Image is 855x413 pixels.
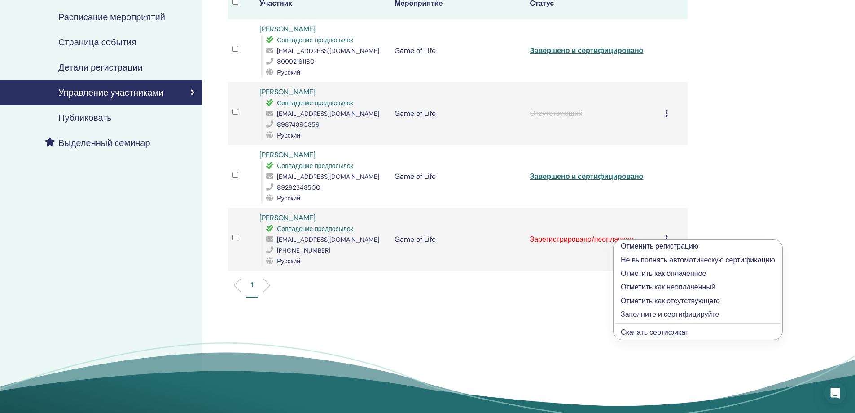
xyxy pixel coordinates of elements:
td: Game of Life [390,82,525,145]
span: [EMAIL_ADDRESS][DOMAIN_NAME] [277,110,379,118]
a: Скачать сертификат [621,328,688,337]
span: Совпадение предпосылок [277,36,353,44]
span: Русский [277,68,300,76]
td: Game of Life [390,208,525,271]
span: [EMAIL_ADDRESS][DOMAIN_NAME] [277,47,379,55]
td: Game of Life [390,145,525,208]
h4: Выделенный семинар [58,138,150,148]
span: [PHONE_NUMBER] [277,246,330,254]
span: 89874390359 [277,120,320,129]
span: [EMAIL_ADDRESS][DOMAIN_NAME] [277,173,379,181]
span: 89992161160 [277,58,315,66]
span: Совпадение предпосылок [277,162,353,170]
p: Отметить как отсутствующего [621,296,775,306]
span: Совпадение предпосылок [277,225,353,233]
span: 89282343500 [277,183,320,191]
div: Open Intercom Messenger [824,382,846,404]
p: Не выполнять автоматическую сертификацию [621,255,775,266]
h4: Детали регистрации [58,62,143,73]
a: [PERSON_NAME] [259,87,316,97]
td: Game of Life [390,19,525,82]
a: [PERSON_NAME] [259,24,316,34]
h4: Страница события [58,37,136,48]
a: [PERSON_NAME] [259,150,316,160]
h4: Расписание мероприятий [58,12,165,22]
h4: Публиковать [58,112,112,123]
span: Русский [277,257,300,265]
p: Отменить регистрацию [621,241,775,252]
p: Отметить как оплаченное [621,268,775,279]
p: Заполните и сертифицируйте [621,309,775,320]
a: Завершено и сертифицировано [530,172,644,181]
span: Русский [277,131,300,139]
p: 1 [251,280,253,289]
p: Отметить как неоплаченный [621,282,775,293]
span: Совпадение предпосылок [277,99,353,107]
h4: Управление участниками [58,87,163,98]
a: [PERSON_NAME] [259,213,316,222]
span: Русский [277,194,300,202]
span: [EMAIL_ADDRESS][DOMAIN_NAME] [277,235,379,244]
a: Завершено и сертифицировано [530,46,644,55]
